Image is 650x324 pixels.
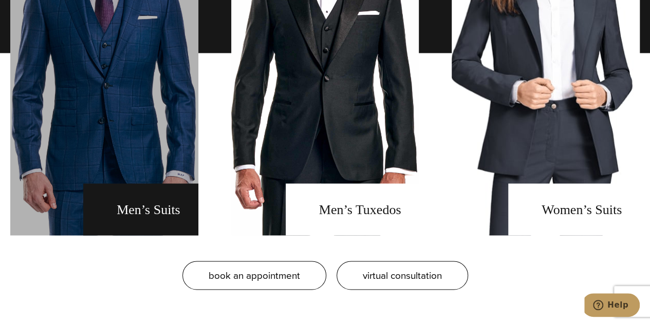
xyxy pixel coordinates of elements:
span: virtual consultation [363,268,442,282]
a: virtual consultation [337,261,468,290]
a: book an appointment [182,261,326,290]
span: book an appointment [209,268,300,282]
iframe: Opens a widget where you can chat to one of our agents [584,293,640,319]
